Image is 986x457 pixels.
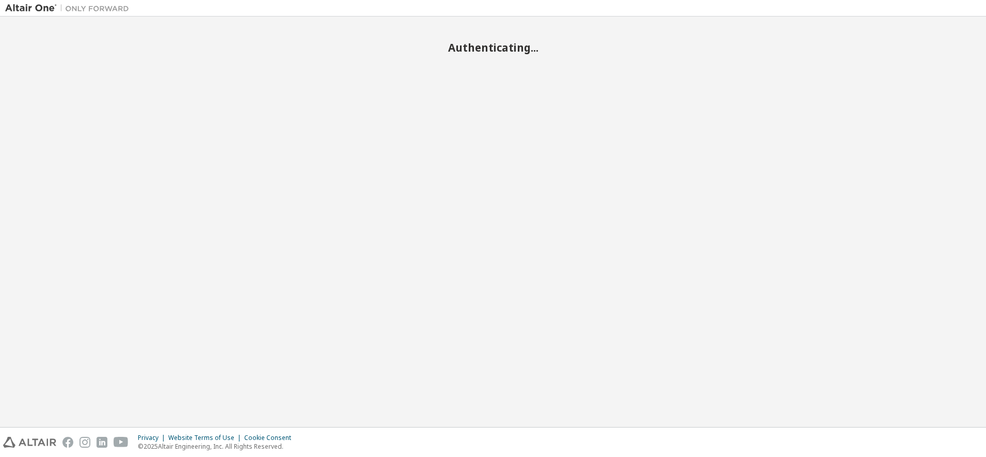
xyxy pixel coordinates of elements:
h2: Authenticating... [5,41,981,54]
div: Privacy [138,434,168,442]
img: youtube.svg [114,437,129,448]
img: facebook.svg [62,437,73,448]
img: altair_logo.svg [3,437,56,448]
img: instagram.svg [79,437,90,448]
p: © 2025 Altair Engineering, Inc. All Rights Reserved. [138,442,297,451]
img: Altair One [5,3,134,13]
div: Cookie Consent [244,434,297,442]
div: Website Terms of Use [168,434,244,442]
img: linkedin.svg [97,437,107,448]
